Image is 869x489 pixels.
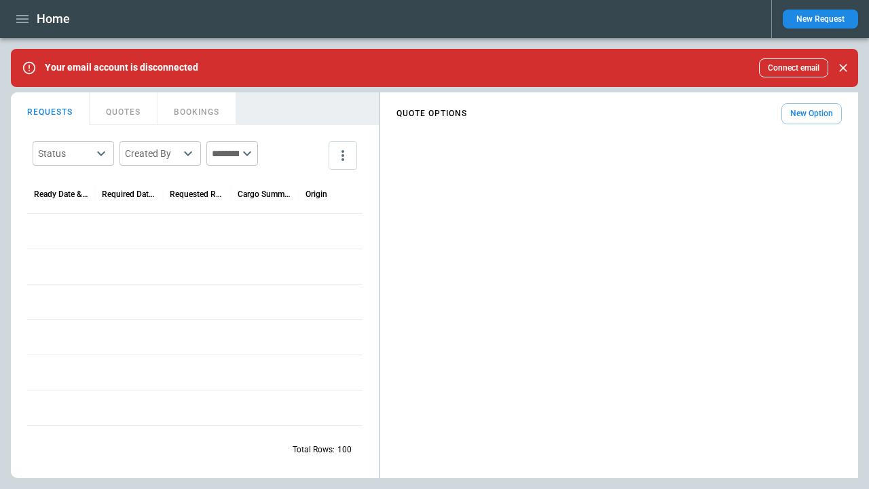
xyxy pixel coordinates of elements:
[45,62,198,73] p: Your email account is disconnected
[293,444,335,456] p: Total Rows:
[306,189,327,199] div: Origin
[759,58,828,77] button: Connect email
[380,98,858,130] div: scrollable content
[396,111,467,117] h4: QUOTE OPTIONS
[238,189,292,199] div: Cargo Summary
[834,58,853,77] button: Close
[158,92,236,125] button: BOOKINGS
[11,92,90,125] button: REQUESTS
[834,53,853,83] div: dismiss
[90,92,158,125] button: QUOTES
[783,10,858,29] button: New Request
[34,189,88,199] div: Ready Date & Time (UTC)
[781,103,842,124] button: New Option
[38,147,92,160] div: Status
[329,141,357,170] button: more
[125,147,179,160] div: Created By
[170,189,224,199] div: Requested Route
[102,189,156,199] div: Required Date & Time (UTC)
[37,11,70,27] h1: Home
[337,444,352,456] p: 100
